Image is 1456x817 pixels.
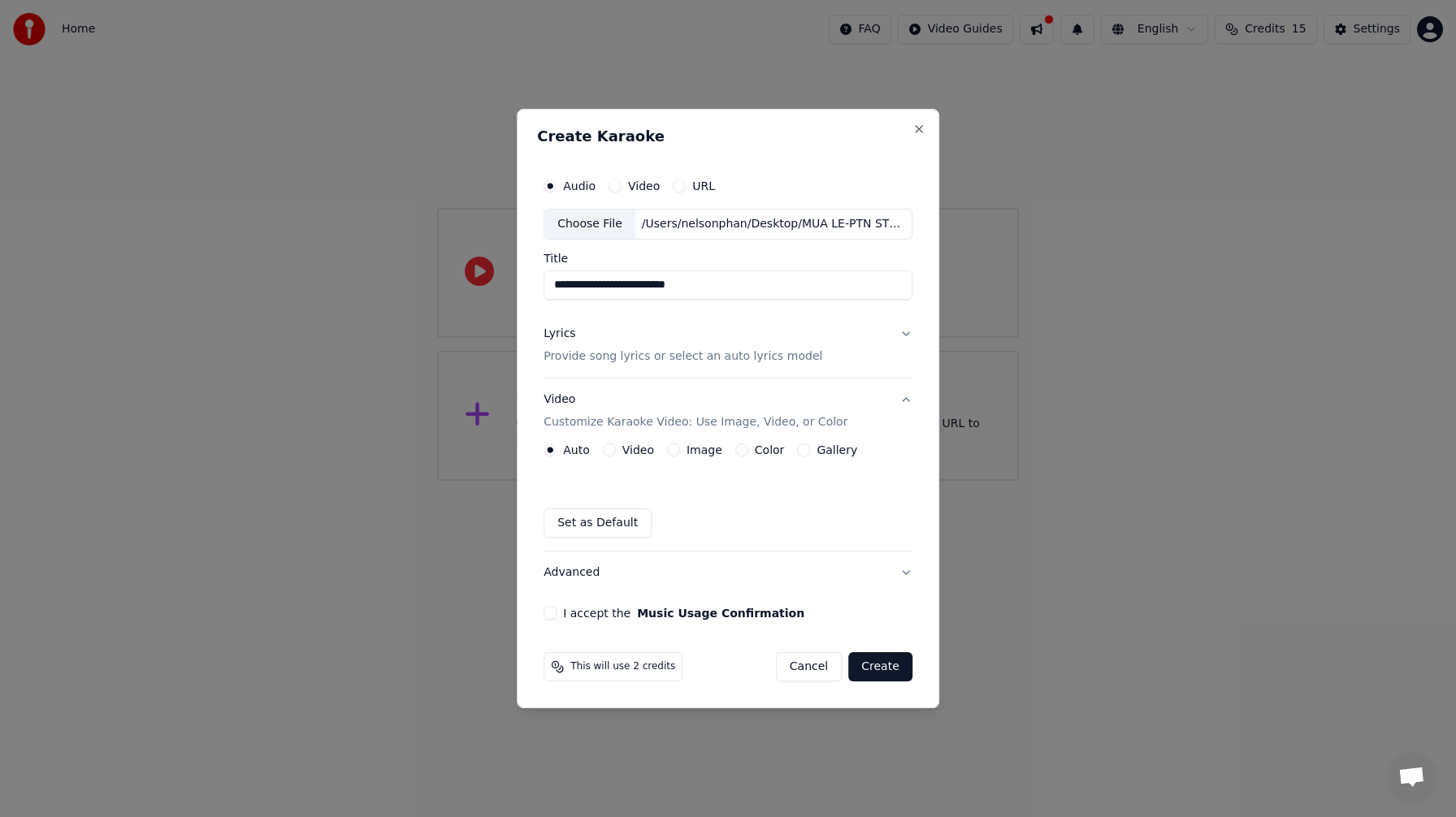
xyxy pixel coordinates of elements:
[563,607,804,619] label: I accept the
[544,348,822,365] p: Provide song lyrics or select an auto lyrics model
[537,129,919,144] h2: Create Karaoke
[544,210,635,239] div: Choose File
[628,180,660,192] label: Video
[755,444,785,456] label: Color
[544,443,912,551] div: VideoCustomize Karaoke Video: Use Image, Video, or Color
[570,660,675,673] span: This will use 2 credits
[687,444,722,456] label: Image
[637,607,804,619] button: I accept the
[544,326,575,342] div: Lyrics
[622,444,654,456] label: Video
[544,414,847,430] p: Customize Karaoke Video: Use Image, Video, or Color
[544,508,652,538] button: Set as Default
[563,444,590,456] label: Auto
[544,391,847,430] div: Video
[692,180,715,192] label: URL
[544,378,912,443] button: VideoCustomize Karaoke Video: Use Image, Video, or Color
[848,652,912,681] button: Create
[544,313,912,378] button: LyricsProvide song lyrics or select an auto lyrics model
[776,652,842,681] button: Cancel
[817,444,857,456] label: Gallery
[635,216,912,232] div: /Users/nelsonphan/Desktop/MUA LE-PTN STUDIO_3 (Cover).wav
[563,180,596,192] label: Audio
[544,551,912,594] button: Advanced
[544,253,912,264] label: Title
